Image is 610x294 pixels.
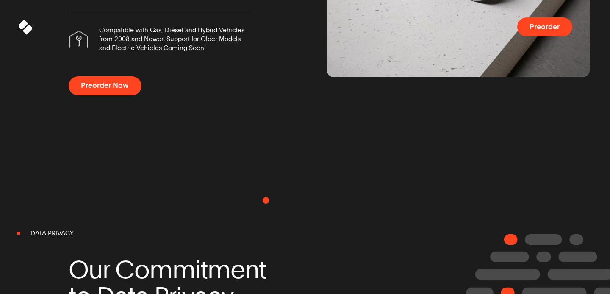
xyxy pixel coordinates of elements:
button: Preorder a SPARQ Diagnostics Device [517,17,572,36]
span: Data Privacy [30,229,74,238]
span: and Electric Vehicles Coming Soon! [99,44,206,53]
span: Preorder [530,23,560,31]
span: from 2008 and Newer. Support for Older Models [99,35,241,44]
button: Preorder Now [69,76,141,95]
span: Preorder Now [81,82,129,90]
span: Compatible with Gas, Diesel and Hybrid Vehicles from 2008 and Newer. Support for Older Models and... [99,26,244,53]
span: Our Commitment [69,256,266,283]
img: Mechanic Icon [69,31,88,48]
